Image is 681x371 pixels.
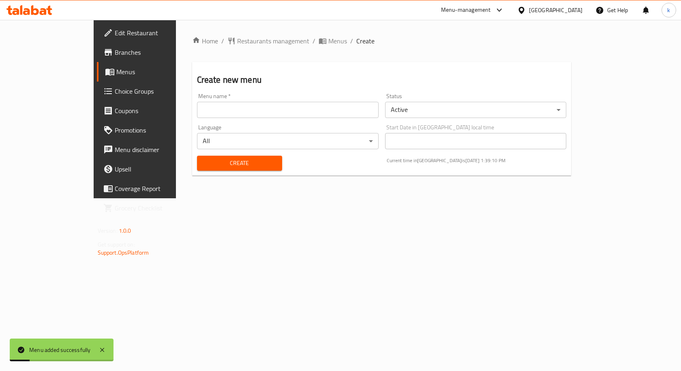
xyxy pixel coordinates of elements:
span: Promotions [115,125,201,135]
a: Branches [97,43,208,62]
span: Grocery Checklist [115,203,201,213]
div: [GEOGRAPHIC_DATA] [529,6,582,15]
div: All [197,133,379,149]
span: Choice Groups [115,86,201,96]
span: Create [203,158,276,168]
input: Please enter Menu name [197,102,379,118]
h2: Create new menu [197,74,567,86]
span: Get support on: [98,239,135,250]
a: Menu disclaimer [97,140,208,159]
span: 1.0.0 [119,225,131,236]
nav: breadcrumb [192,36,572,46]
span: Menus [328,36,347,46]
span: Branches [115,47,201,57]
li: / [350,36,353,46]
span: Coupons [115,106,201,116]
a: Edit Restaurant [97,23,208,43]
a: Coverage Report [97,179,208,198]
a: Support.OpsPlatform [98,247,149,258]
a: Menus [97,62,208,81]
button: Create [197,156,282,171]
a: Grocery Checklist [97,198,208,218]
a: Menus [319,36,347,46]
span: Upsell [115,164,201,174]
p: Current time in [GEOGRAPHIC_DATA] is [DATE] 1:39:10 PM [387,157,567,164]
span: Menu disclaimer [115,145,201,154]
li: / [313,36,315,46]
a: Upsell [97,159,208,179]
div: Menu added successfully [29,345,91,354]
span: Coverage Report [115,184,201,193]
li: / [221,36,224,46]
span: Menus [116,67,201,77]
a: Coupons [97,101,208,120]
a: Restaurants management [227,36,309,46]
div: Active [385,102,567,118]
a: Choice Groups [97,81,208,101]
div: Menu-management [441,5,491,15]
span: Create [356,36,375,46]
span: k [667,6,670,15]
span: Edit Restaurant [115,28,201,38]
a: Promotions [97,120,208,140]
span: Restaurants management [237,36,309,46]
span: Version: [98,225,118,236]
